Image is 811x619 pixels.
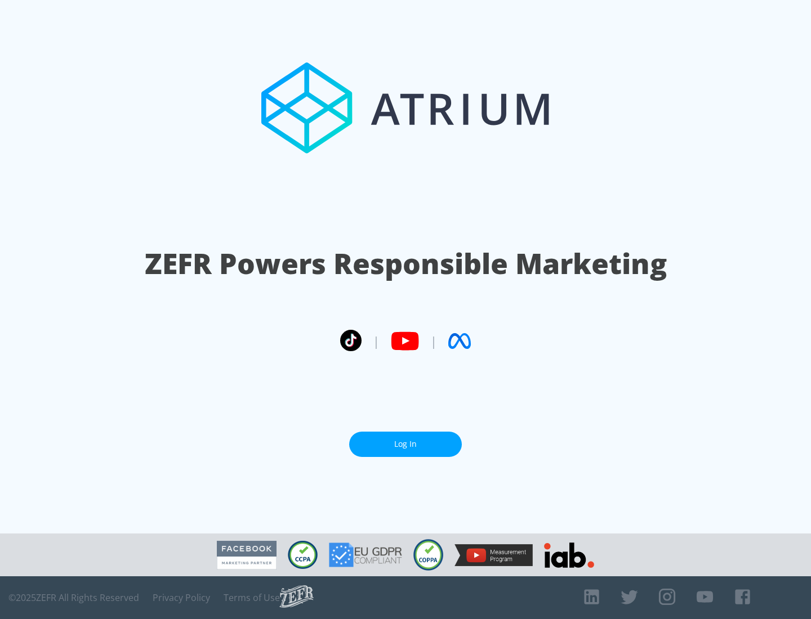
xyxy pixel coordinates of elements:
img: Facebook Marketing Partner [217,541,277,569]
span: © 2025 ZEFR All Rights Reserved [8,592,139,603]
span: | [430,333,437,349]
h1: ZEFR Powers Responsible Marketing [145,244,667,283]
img: IAB [544,542,594,568]
img: COPPA Compliant [413,539,443,571]
img: GDPR Compliant [329,542,402,567]
span: | [373,333,380,349]
a: Log In [349,432,462,457]
img: CCPA Compliant [288,541,318,569]
a: Privacy Policy [153,592,210,603]
img: YouTube Measurement Program [454,544,533,566]
a: Terms of Use [224,592,280,603]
